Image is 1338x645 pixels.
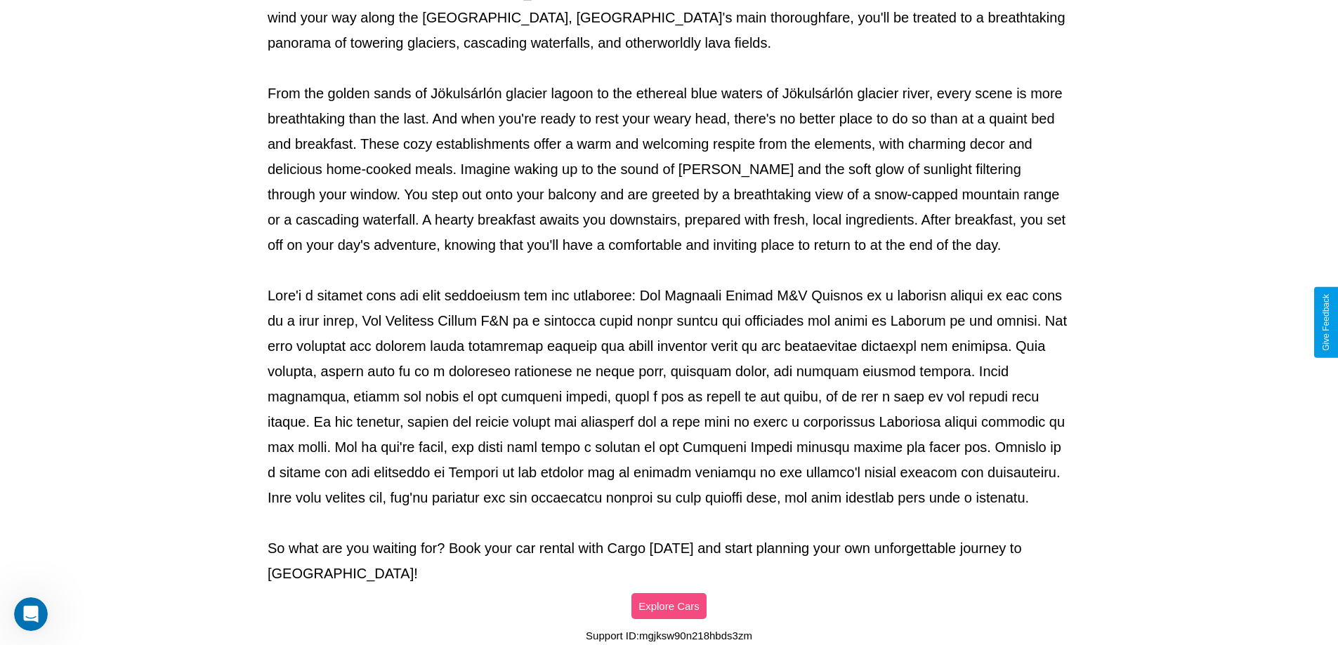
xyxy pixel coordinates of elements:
[586,626,752,645] p: Support ID: mgjksw90n218hbds3zm
[14,597,48,631] iframe: Intercom live chat
[1321,294,1331,351] div: Give Feedback
[631,593,707,619] button: Explore Cars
